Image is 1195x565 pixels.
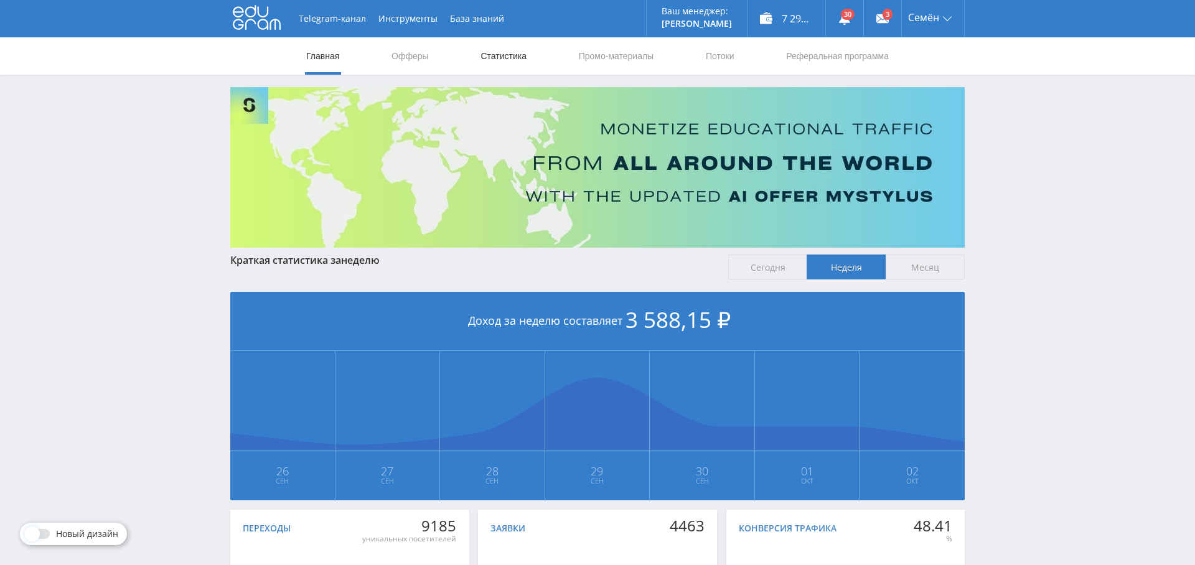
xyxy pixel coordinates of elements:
[662,6,732,16] p: Ваш менеджер:
[231,466,334,476] span: 26
[662,19,732,29] p: [PERSON_NAME]
[578,37,655,75] a: Промо-материалы
[230,254,716,266] div: Краткая статистика за
[341,253,380,267] span: неделю
[739,523,836,533] div: Конверсия трафика
[705,37,736,75] a: Потоки
[441,466,544,476] span: 28
[305,37,340,75] a: Главная
[886,254,965,279] span: Месяц
[860,466,964,476] span: 02
[914,517,952,535] div: 48.41
[243,523,291,533] div: Переходы
[860,476,964,486] span: Окт
[650,476,754,486] span: Сен
[336,476,439,486] span: Сен
[626,305,731,334] span: 3 588,15 ₽
[650,466,754,476] span: 30
[785,37,890,75] a: Реферальная программа
[441,476,544,486] span: Сен
[670,517,705,535] div: 4463
[362,517,456,535] div: 9185
[546,466,649,476] span: 29
[908,12,939,22] span: Семён
[546,476,649,486] span: Сен
[479,37,528,75] a: Статистика
[756,476,859,486] span: Окт
[756,466,859,476] span: 01
[390,37,430,75] a: Офферы
[728,254,807,279] span: Сегодня
[362,534,456,544] div: уникальных посетителей
[56,529,118,539] span: Новый дизайн
[490,523,525,533] div: Заявки
[230,87,965,248] img: Banner
[807,254,886,279] span: Неделя
[914,534,952,544] div: %
[336,466,439,476] span: 27
[230,292,965,351] div: Доход за неделю составляет
[231,476,334,486] span: Сен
